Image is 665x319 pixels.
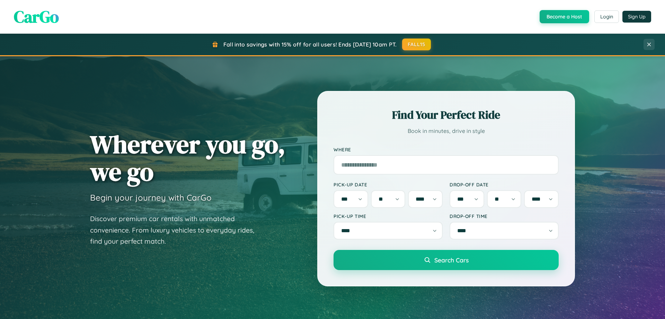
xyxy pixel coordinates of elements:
span: Search Cars [434,256,469,264]
button: Become a Host [540,10,589,23]
h3: Begin your journey with CarGo [90,192,212,203]
span: CarGo [14,5,59,28]
p: Book in minutes, drive in style [334,126,559,136]
span: Fall into savings with 15% off for all users! Ends [DATE] 10am PT. [223,41,397,48]
button: Sign Up [622,11,651,23]
p: Discover premium car rentals with unmatched convenience. From luxury vehicles to everyday rides, ... [90,213,263,247]
h2: Find Your Perfect Ride [334,107,559,123]
label: Pick-up Date [334,182,443,187]
button: FALL15 [402,39,431,50]
label: Where [334,146,559,152]
label: Pick-up Time [334,213,443,219]
label: Drop-off Time [450,213,559,219]
button: Search Cars [334,250,559,270]
label: Drop-off Date [450,182,559,187]
h1: Wherever you go, we go [90,131,285,185]
button: Login [594,10,619,23]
